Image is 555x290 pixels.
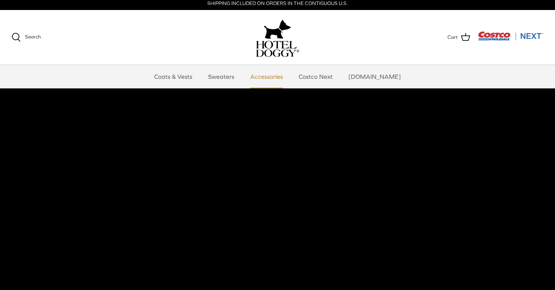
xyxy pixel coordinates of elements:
[341,65,408,88] a: [DOMAIN_NAME]
[256,41,299,57] img: hoteldoggycom
[147,65,199,88] a: Coats & Vests
[447,33,458,42] span: Cart
[243,65,290,88] a: Accessories
[25,34,41,40] span: Search
[256,18,299,57] a: hoteldoggy.com hoteldoggycom
[478,31,543,41] img: Costco Next
[447,32,470,42] a: Cart
[292,65,340,88] a: Costco Next
[201,65,241,88] a: Sweaters
[12,33,41,42] a: Search
[478,36,543,42] a: Visit Costco Next
[264,18,291,41] img: hoteldoggy.com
